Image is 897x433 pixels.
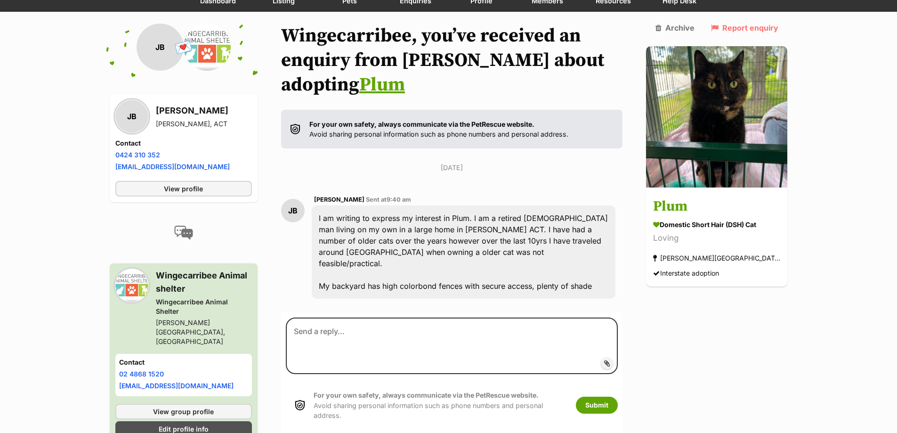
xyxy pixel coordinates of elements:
[184,24,231,71] img: Wingecarribee Animal Shelter profile pic
[164,184,203,194] span: View profile
[115,163,230,171] a: [EMAIL_ADDRESS][DOMAIN_NAME]
[314,196,364,203] span: [PERSON_NAME]
[312,205,616,299] div: I am writing to express my interest in Plum. I am a retired [DEMOGRAPHIC_DATA] man living on my o...
[115,151,160,159] a: 0424 310 352
[359,73,405,97] a: Plum
[115,139,252,148] h4: Contact
[576,397,618,414] button: Submit
[119,358,248,367] h4: Contact
[314,390,566,420] p: Avoid sharing personal information such as phone numbers and personal address.
[153,407,214,417] span: View group profile
[711,24,778,32] a: Report enquiry
[646,46,787,188] img: Plum
[387,196,411,203] span: 9:40 am
[156,297,252,316] div: Wingecarribee Animal Shelter
[309,119,568,139] p: Avoid sharing personal information such as phone numbers and personal address.
[653,252,780,265] div: [PERSON_NAME][GEOGRAPHIC_DATA], [GEOGRAPHIC_DATA]
[655,24,695,32] a: Archive
[653,196,780,218] h3: Plum
[174,226,193,240] img: conversation-icon-4a6f8262b818ee0b60e3300018af0b2d0b884aa5de6e9bcb8d3d4eeb1a70a7c4.svg
[309,120,534,128] strong: For your own safety, always communicate via the PetRescue website.
[156,119,228,129] div: [PERSON_NAME], ACT
[653,267,719,280] div: Interstate adoption
[281,24,623,97] h1: Wingecarribee, you’ve received an enquiry from [PERSON_NAME] about adopting
[156,269,252,295] h3: Wingecarribee Animal shelter
[173,37,194,57] span: 💌
[646,189,787,287] a: Plum Domestic Short Hair (DSH) Cat Loving [PERSON_NAME][GEOGRAPHIC_DATA], [GEOGRAPHIC_DATA] Inter...
[119,382,234,390] a: [EMAIL_ADDRESS][DOMAIN_NAME]
[653,220,780,230] div: Domestic Short Hair (DSH) Cat
[281,199,305,222] div: JB
[115,269,148,302] img: Wingecarribee Animal Shelter profile pic
[115,181,252,196] a: View profile
[137,24,184,71] div: JB
[156,104,228,117] h3: [PERSON_NAME]
[314,391,539,399] strong: For your own safety, always communicate via the PetRescue website.
[281,163,623,172] p: [DATE]
[115,404,252,419] a: View group profile
[366,196,411,203] span: Sent at
[119,370,164,378] a: 02 4868 1520
[115,100,148,133] div: JB
[156,318,252,346] div: [PERSON_NAME][GEOGRAPHIC_DATA], [GEOGRAPHIC_DATA]
[653,232,780,245] div: Loving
